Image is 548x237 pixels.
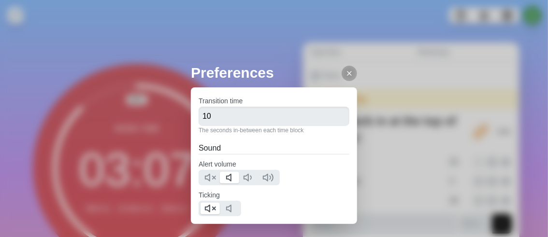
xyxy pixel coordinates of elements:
[191,62,357,84] h2: Preferences
[199,142,349,154] h2: Sound
[199,160,236,168] label: Alert volume
[199,191,220,199] label: Ticking
[199,126,349,135] p: The seconds in-between each time block
[199,97,243,105] label: Transition time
